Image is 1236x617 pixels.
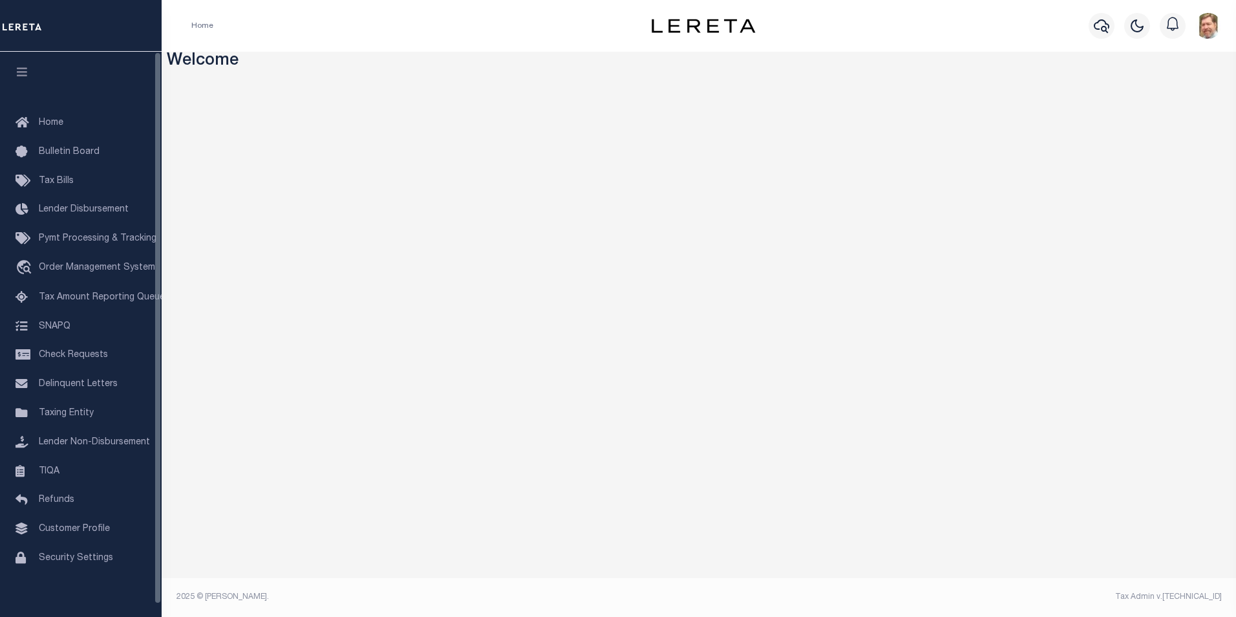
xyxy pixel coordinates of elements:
div: 2025 © [PERSON_NAME]. [167,591,699,603]
span: Check Requests [39,351,108,360]
span: Security Settings [39,554,113,563]
h3: Welcome [167,52,1231,72]
span: Lender Non-Disbursement [39,438,150,447]
img: logo-dark.svg [652,19,755,33]
span: Customer Profile [39,525,110,534]
span: Home [39,118,63,127]
span: SNAPQ [39,321,70,330]
span: Bulletin Board [39,147,100,157]
div: Tax Admin v.[TECHNICAL_ID] [709,591,1222,603]
span: Delinquent Letters [39,380,118,389]
span: Refunds [39,495,74,504]
span: Order Management System [39,263,155,272]
span: Lender Disbursement [39,205,129,214]
span: Taxing Entity [39,409,94,418]
span: Pymt Processing & Tracking [39,234,156,243]
span: Tax Amount Reporting Queue [39,293,165,302]
li: Home [191,20,213,32]
span: Tax Bills [39,177,74,186]
i: travel_explore [16,260,36,277]
span: TIQA [39,466,59,475]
